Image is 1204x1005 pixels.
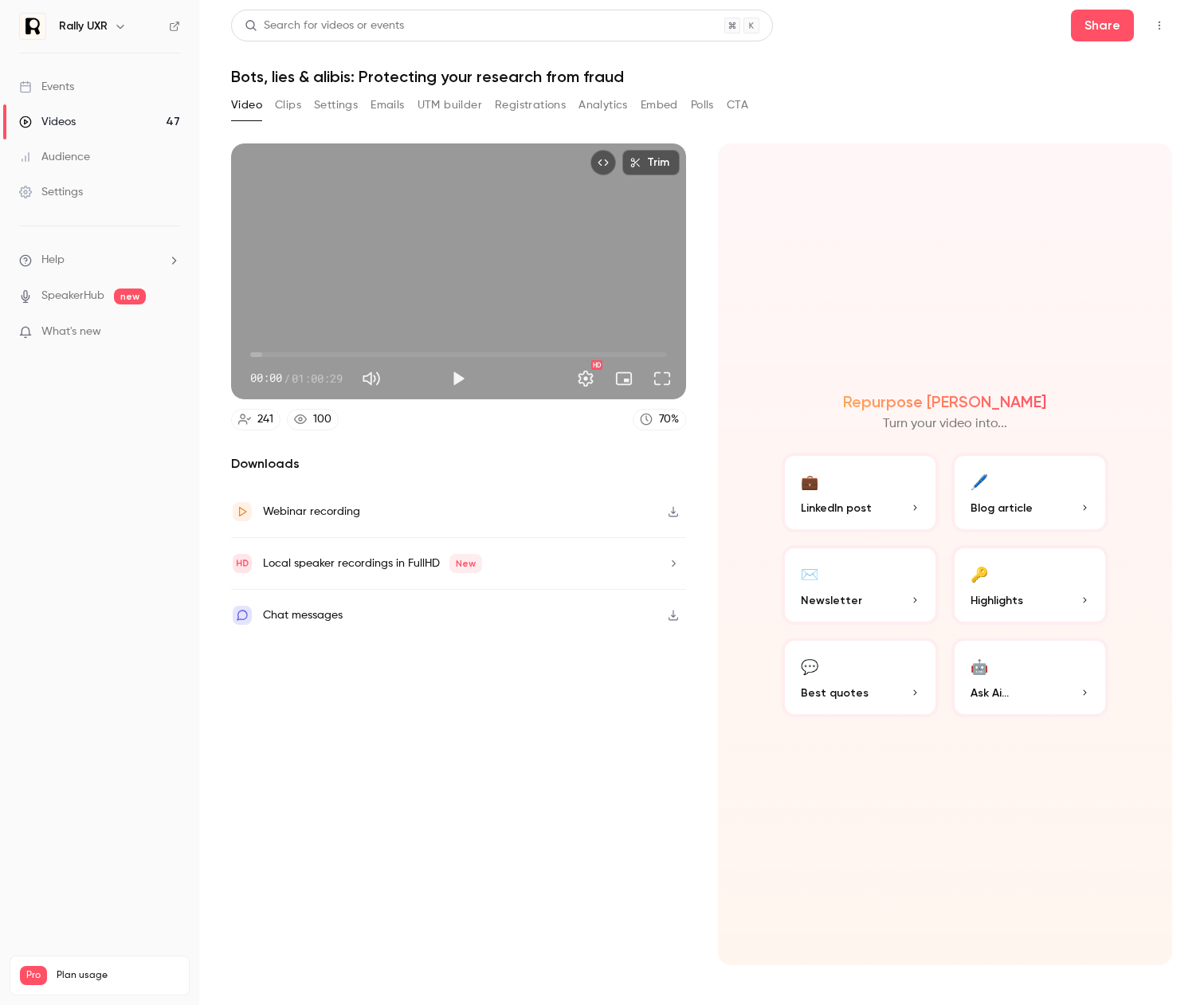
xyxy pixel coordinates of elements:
h2: Repurpose [PERSON_NAME] [843,392,1046,411]
span: New [449,554,482,573]
div: HD [591,360,602,370]
a: 100 [287,409,339,430]
button: Trim [622,150,680,175]
span: Help [41,252,65,269]
div: 241 [257,411,273,428]
button: 💼LinkedIn post [782,453,939,532]
span: / [284,370,290,387]
div: 🖊️ [971,469,988,493]
div: ✉️ [801,561,818,586]
div: 70 % [659,411,679,428]
button: Full screen [646,363,678,395]
div: Webinar recording [263,502,360,521]
span: Ask Ai... [971,685,1009,701]
span: Pro [20,966,47,985]
a: SpeakerHub [41,288,104,304]
div: 💼 [801,469,818,493]
button: Registrations [495,92,566,118]
img: Rally UXR [20,14,45,39]
span: Plan usage [57,969,179,982]
iframe: Noticeable Trigger [161,325,180,340]
button: Share [1071,10,1134,41]
div: 00:00 [250,370,343,387]
button: Play [442,363,474,395]
button: 🔑Highlights [951,545,1108,625]
button: Polls [691,92,714,118]
a: 70% [633,409,686,430]
button: Emails [371,92,404,118]
h2: Downloads [231,454,686,473]
button: 💬Best quotes [782,638,939,717]
button: Mute [355,363,387,395]
button: Embed [641,92,678,118]
span: LinkedIn post [801,500,872,516]
div: 🔑 [971,561,988,586]
span: 01:00:29 [292,370,343,387]
button: Video [231,92,262,118]
button: Settings [570,363,602,395]
span: 00:00 [250,370,282,387]
h1: Bots, lies & alibis: Protecting your research from fraud [231,67,1172,86]
div: Local speaker recordings in FullHD [263,554,482,573]
div: Chat messages [263,606,343,625]
button: Top Bar Actions [1147,13,1172,38]
button: Settings [314,92,358,118]
button: Clips [275,92,301,118]
a: 241 [231,409,280,430]
h6: Rally UXR [59,18,108,34]
p: Turn your video into... [883,414,1007,434]
button: ✉️Newsletter [782,545,939,625]
div: Settings [19,184,83,200]
div: Audience [19,149,90,165]
button: UTM builder [418,92,482,118]
div: 🤖 [971,654,988,678]
button: CTA [727,92,748,118]
button: Turn on miniplayer [608,363,640,395]
span: Newsletter [801,592,862,609]
button: Analytics [578,92,628,118]
span: Highlights [971,592,1023,609]
span: new [114,289,146,304]
button: 🖊️Blog article [951,453,1108,532]
div: Videos [19,114,76,130]
button: 🤖Ask Ai... [951,638,1108,717]
li: help-dropdown-opener [19,252,180,269]
button: Embed video [590,150,616,175]
span: Blog article [971,500,1033,516]
div: 100 [313,411,331,428]
div: 💬 [801,654,818,678]
span: Best quotes [801,685,869,701]
div: Events [19,79,74,95]
div: Search for videos or events [245,18,404,34]
span: What's new [41,324,101,340]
